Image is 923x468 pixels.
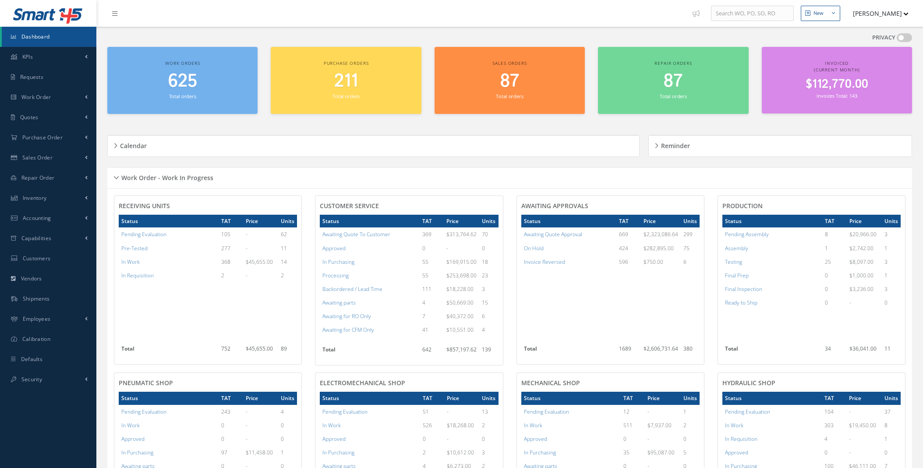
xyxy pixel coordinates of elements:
[446,312,474,320] span: $40,372.00
[23,214,51,222] span: Accounting
[882,227,901,241] td: 3
[479,227,498,241] td: 70
[322,258,354,266] a: In Purchasing
[524,422,542,429] a: In Work
[420,269,444,282] td: 55
[271,47,421,114] a: Purchase orders 211 Total orders
[479,255,498,269] td: 18
[616,342,641,360] td: 1689
[882,241,901,255] td: 1
[278,241,297,255] td: 11
[246,422,248,429] span: -
[722,342,822,360] th: Total
[444,392,479,404] th: Price
[725,230,769,238] a: Pending Assembly
[23,295,50,302] span: Shipments
[278,432,297,446] td: 0
[246,345,273,352] span: $45,655.00
[322,272,349,279] a: Processing
[246,245,248,252] span: -
[725,272,749,279] a: Final Prep
[479,418,498,432] td: 2
[420,241,444,255] td: 0
[479,323,498,337] td: 4
[446,346,477,353] span: $857,197.62
[524,258,565,266] a: Invoice Reversed
[882,282,901,296] td: 3
[849,345,877,352] span: $36,041.00
[845,5,909,22] button: [PERSON_NAME]
[647,449,675,456] span: $95,087.00
[521,392,621,404] th: Status
[882,215,901,227] th: Units
[278,405,297,418] td: 4
[22,53,33,60] span: KPIs
[117,139,147,150] h5: Calendar
[322,449,354,456] a: In Purchasing
[806,76,868,93] span: $112,770.00
[681,446,700,459] td: 5
[246,230,248,238] span: -
[725,285,762,293] a: Final Inspection
[681,405,700,418] td: 1
[278,418,297,432] td: 0
[420,392,445,404] th: TAT
[479,296,498,309] td: 15
[21,174,55,181] span: Repair Order
[322,230,390,238] a: Awaiting Quote To Customer
[616,241,641,255] td: 424
[711,6,794,21] input: Search WO, PO, SO, RO
[219,432,243,446] td: 0
[324,60,369,66] span: Purchase orders
[479,392,498,404] th: Units
[496,93,523,99] small: Total orders
[246,449,273,456] span: $11,458.00
[119,215,219,227] th: Status
[447,408,449,415] span: -
[119,171,213,182] h5: Work Order - Work In Progress
[479,309,498,323] td: 6
[246,435,248,443] span: -
[22,134,63,141] span: Purchase Order
[420,215,444,227] th: TAT
[219,227,243,241] td: 105
[446,326,474,333] span: $10,551.00
[849,272,873,279] span: $1,000.00
[725,422,743,429] a: In Work
[882,405,901,418] td: 37
[492,60,527,66] span: Sales orders
[725,408,770,415] a: Pending Evaluation
[119,379,297,387] h4: PNEUMATIC SHOP
[725,299,757,306] a: Ready to Ship
[320,202,498,210] h4: CUSTOMER SERVICE
[119,392,219,404] th: Status
[616,215,641,227] th: TAT
[420,418,445,432] td: 526
[446,285,474,293] span: $18,228.00
[22,154,53,161] span: Sales Order
[23,194,47,202] span: Inventory
[243,392,278,404] th: Price
[420,343,444,361] td: 642
[822,255,847,269] td: 25
[479,282,498,296] td: 3
[882,446,901,459] td: 0
[21,355,42,363] span: Defaults
[479,215,498,227] th: Units
[664,69,683,94] span: 87
[847,215,882,227] th: Price
[219,241,243,255] td: 277
[524,230,582,238] a: Awaiting Quote Approval
[801,6,840,21] button: New
[822,215,847,227] th: TAT
[681,255,700,269] td: 6
[20,73,43,81] span: Requests
[681,227,700,241] td: 299
[817,92,857,99] small: Invoices Total: 143
[882,392,901,404] th: Units
[219,392,243,404] th: TAT
[681,392,700,404] th: Units
[420,405,445,418] td: 51
[524,245,544,252] a: On Hold
[119,342,219,360] th: Total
